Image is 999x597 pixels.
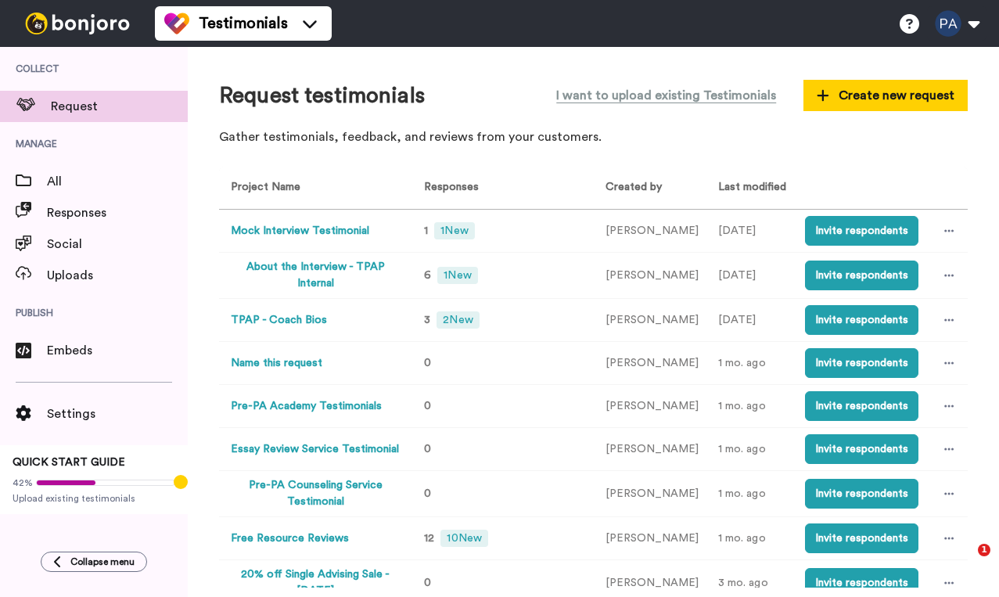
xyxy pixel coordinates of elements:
th: Last modified [706,167,793,210]
td: [DATE] [706,253,793,299]
td: 1 mo. ago [706,428,793,471]
iframe: Intercom live chat [946,544,983,581]
td: [PERSON_NAME] [594,210,706,253]
td: [DATE] [706,210,793,253]
span: 0 [424,444,431,455]
td: [PERSON_NAME] [594,385,706,428]
td: 1 mo. ago [706,517,793,560]
button: Invite respondents [805,523,918,553]
span: 1 [978,544,990,556]
span: 1 New [434,222,474,239]
span: Collapse menu [70,556,135,568]
span: Embeds [47,341,188,360]
button: Invite respondents [805,391,918,421]
button: Invite respondents [805,261,918,290]
th: Created by [594,167,706,210]
span: 0 [424,401,431,412]
span: 10 New [440,530,487,547]
button: I want to upload existing Testimonials [544,78,788,113]
span: Testimonials [199,13,288,34]
button: Mock Interview Testimonial [231,223,369,239]
span: Social [47,235,188,254]
span: 0 [424,577,431,588]
td: [PERSON_NAME] [594,517,706,560]
div: Tooltip anchor [174,475,188,489]
td: 1 mo. ago [706,471,793,517]
span: Responses [47,203,188,222]
span: 3 [424,315,430,325]
span: 1 New [437,267,477,284]
button: Essay Review Service Testimonial [231,441,399,458]
span: 42% [13,477,33,489]
button: Create new request [803,80,968,111]
span: 12 [424,533,434,544]
td: 1 mo. ago [706,385,793,428]
button: About the Interview - TPAP Internal [231,259,400,292]
span: 6 [424,270,431,281]
span: Upload existing testimonials [13,492,175,505]
button: Invite respondents [805,434,918,464]
button: Invite respondents [805,479,918,509]
img: tm-color.svg [164,11,189,36]
button: Pre-PA Counseling Service Testimonial [231,477,400,510]
button: Invite respondents [805,216,918,246]
span: All [47,172,188,191]
h1: Request testimonials [219,84,425,108]
span: Uploads [47,266,188,285]
td: [PERSON_NAME] [594,299,706,342]
button: Free Resource Reviews [231,530,349,547]
th: Project Name [219,167,406,210]
span: I want to upload existing Testimonials [556,86,776,105]
button: Name this request [231,355,322,372]
td: [PERSON_NAME] [594,471,706,517]
button: Pre-PA Academy Testimonials [231,398,382,415]
button: TPAP - Coach Bios [231,312,327,329]
span: QUICK START GUIDE [13,457,125,468]
button: Invite respondents [805,305,918,335]
span: 0 [424,358,431,369]
span: Create new request [817,86,954,105]
span: Request [51,97,188,116]
span: 0 [424,488,431,499]
td: 1 mo. ago [706,342,793,385]
td: [DATE] [706,299,793,342]
span: Settings [47,405,188,423]
td: [PERSON_NAME] [594,428,706,471]
button: Invite respondents [805,348,918,378]
span: 1 [424,225,428,236]
button: Collapse menu [41,552,147,572]
span: 2 New [437,311,479,329]
td: [PERSON_NAME] [594,253,706,299]
td: [PERSON_NAME] [594,342,706,385]
span: Responses [418,182,479,192]
img: bj-logo-header-white.svg [19,13,136,34]
p: Gather testimonials, feedback, and reviews from your customers. [219,128,968,146]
